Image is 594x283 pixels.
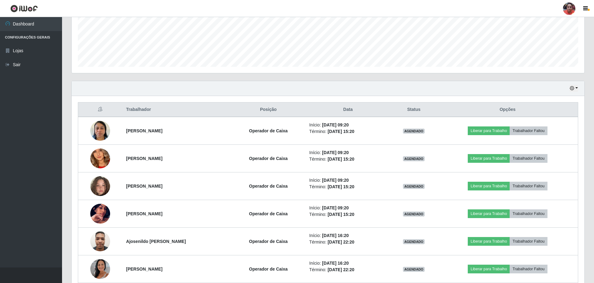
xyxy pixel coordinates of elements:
[126,128,163,133] strong: [PERSON_NAME]
[123,103,231,117] th: Trabalhador
[249,128,288,133] strong: Operador de Caixa
[309,205,386,211] li: Início:
[90,196,110,231] img: 1758229509214.jpeg
[249,211,288,216] strong: Operador de Caixa
[309,232,386,239] li: Início:
[510,209,547,218] button: Trabalhador Faltou
[403,267,425,272] span: AGENDADO
[322,233,349,238] time: [DATE] 16:20
[90,137,110,180] img: 1748920057634.jpeg
[322,122,349,127] time: [DATE] 09:20
[249,239,288,244] strong: Operador de Caixa
[403,239,425,244] span: AGENDADO
[90,168,110,204] img: 1751065972861.jpeg
[309,149,386,156] li: Início:
[328,184,354,189] time: [DATE] 15:20
[403,184,425,189] span: AGENDADO
[309,177,386,184] li: Início:
[403,156,425,161] span: AGENDADO
[126,184,163,189] strong: [PERSON_NAME]
[309,184,386,190] li: Término:
[309,260,386,267] li: Início:
[126,156,163,161] strong: [PERSON_NAME]
[231,103,306,117] th: Posição
[328,157,354,162] time: [DATE] 15:20
[391,103,437,117] th: Status
[309,156,386,162] li: Término:
[126,239,186,244] strong: Ajosenildo [PERSON_NAME]
[90,228,110,254] img: 1757524320861.jpeg
[309,267,386,273] li: Término:
[328,212,354,217] time: [DATE] 15:20
[322,150,349,155] time: [DATE] 09:20
[403,212,425,217] span: AGENDADO
[306,103,390,117] th: Data
[309,122,386,128] li: Início:
[468,209,510,218] button: Liberar para Trabalho
[468,154,510,163] button: Liberar para Trabalho
[510,237,547,246] button: Trabalhador Faltou
[249,267,288,272] strong: Operador de Caixa
[249,156,288,161] strong: Operador de Caixa
[126,211,163,216] strong: [PERSON_NAME]
[403,129,425,134] span: AGENDADO
[126,267,163,272] strong: [PERSON_NAME]
[90,117,110,144] img: 1754146149925.jpeg
[328,129,354,134] time: [DATE] 15:20
[309,239,386,245] li: Término:
[328,240,354,244] time: [DATE] 22:20
[309,211,386,218] li: Término:
[510,182,547,190] button: Trabalhador Faltou
[468,265,510,273] button: Liberar para Trabalho
[468,237,510,246] button: Liberar para Trabalho
[10,5,38,12] img: CoreUI Logo
[328,267,354,272] time: [DATE] 22:20
[322,261,349,266] time: [DATE] 16:20
[309,128,386,135] li: Término:
[510,265,547,273] button: Trabalhador Faltou
[249,184,288,189] strong: Operador de Caixa
[468,182,510,190] button: Liberar para Trabalho
[510,154,547,163] button: Trabalhador Faltou
[510,126,547,135] button: Trabalhador Faltou
[322,178,349,183] time: [DATE] 09:20
[437,103,578,117] th: Opções
[322,205,349,210] time: [DATE] 09:20
[468,126,510,135] button: Liberar para Trabalho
